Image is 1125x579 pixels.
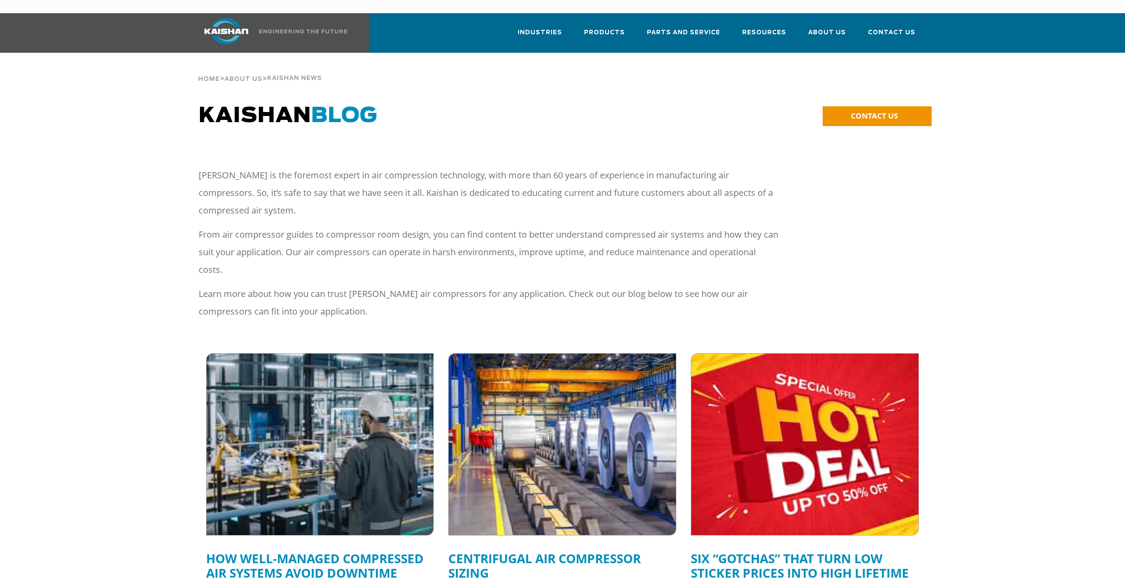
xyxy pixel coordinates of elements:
[823,106,932,126] a: CONTACT US
[742,21,786,51] a: Resources
[808,28,846,38] span: About Us
[199,105,377,127] span: KAISHAN
[198,53,322,86] div: > >
[851,111,898,121] span: CONTACT US
[311,105,377,127] span: BLOG
[199,226,779,279] p: From air compressor guides to compressor room design, you can find content to better understand c...
[267,76,322,81] span: Kaishan News
[198,75,220,83] a: Home
[742,28,786,38] span: Resources
[518,28,562,38] span: Industries
[449,354,676,535] img: The steel industry needs centrifugals
[691,354,918,535] img: Low initial costs
[868,21,915,51] a: Contact Us
[207,354,434,535] img: Automotive downtime
[868,28,915,38] span: Contact Us
[225,76,262,82] span: About Us
[647,28,720,38] span: Parts and Service
[259,29,347,33] img: Engineering the future
[225,75,262,83] a: About Us
[199,166,779,219] p: [PERSON_NAME] is the foremost expert in air compression technology, with more than 60 years of ex...
[198,76,220,82] span: Home
[518,21,562,51] a: Industries
[193,13,349,53] a: Kaishan USA
[647,21,720,51] a: Parts and Service
[193,18,259,44] img: kaishan logo
[808,21,846,51] a: About Us
[199,285,779,320] p: Learn more about how you can trust [PERSON_NAME] air compressors for any application. Check out o...
[584,28,625,38] span: Products
[584,21,625,51] a: Products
